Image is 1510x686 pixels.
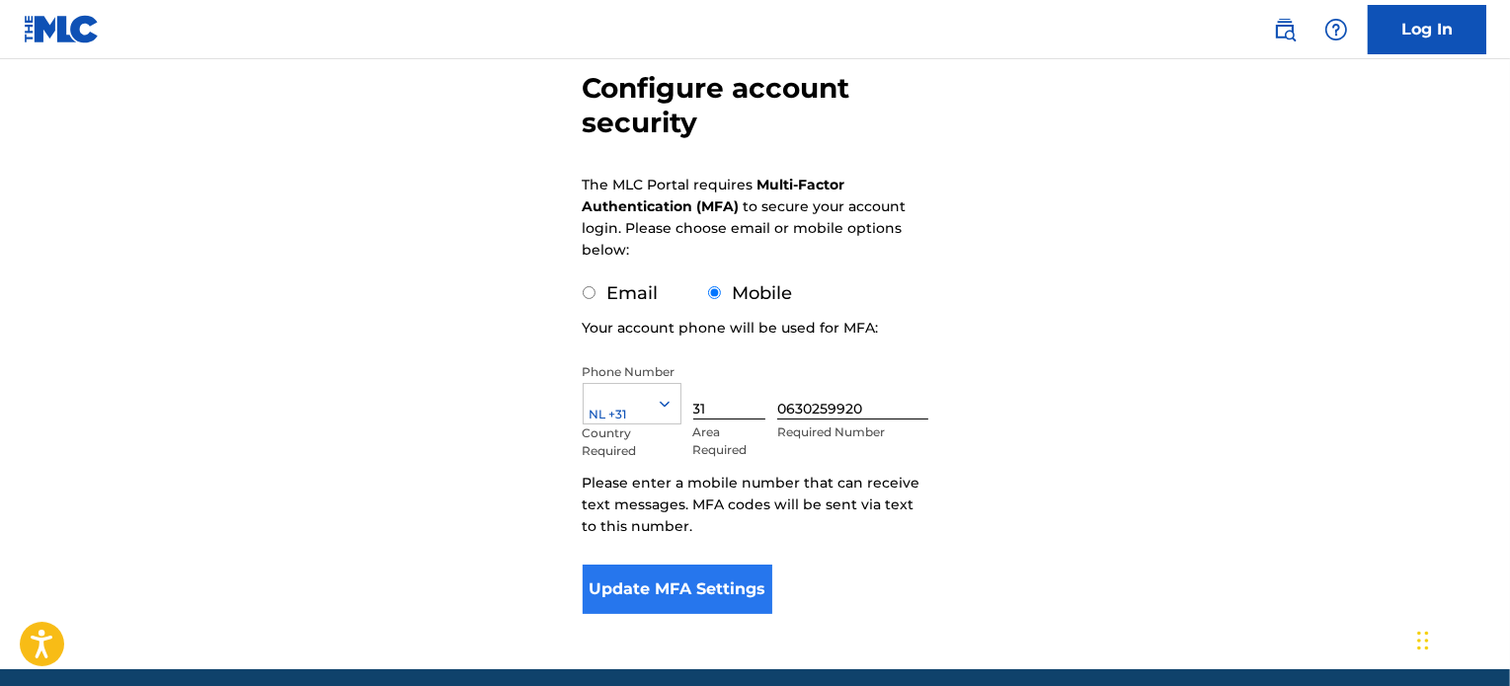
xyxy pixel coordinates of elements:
strong: Multi-Factor Authentication (MFA) [583,176,845,215]
img: search [1273,18,1297,41]
p: Area Required [693,423,766,459]
div: Help [1316,10,1356,49]
p: The MLC Portal requires to secure your account login. Please choose email or mobile options below: [583,174,907,261]
a: Public Search [1265,10,1305,49]
label: Mobile [733,282,793,304]
a: Log In [1368,5,1486,54]
button: Update MFA Settings [583,565,773,614]
iframe: Chat Widget [1411,591,1510,686]
h3: Configure account security [583,71,928,140]
p: Please enter a mobile number that can receive text messages. MFA codes will be sent via text to t... [583,472,928,537]
p: Required Number [777,423,927,441]
p: Country Required [583,424,681,460]
p: Your account phone will be used for MFA: [583,317,879,339]
img: help [1324,18,1348,41]
label: Email [607,282,659,304]
div: NL +31 [584,406,680,423]
img: MLC Logo [24,15,100,43]
div: Drag [1417,611,1429,670]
